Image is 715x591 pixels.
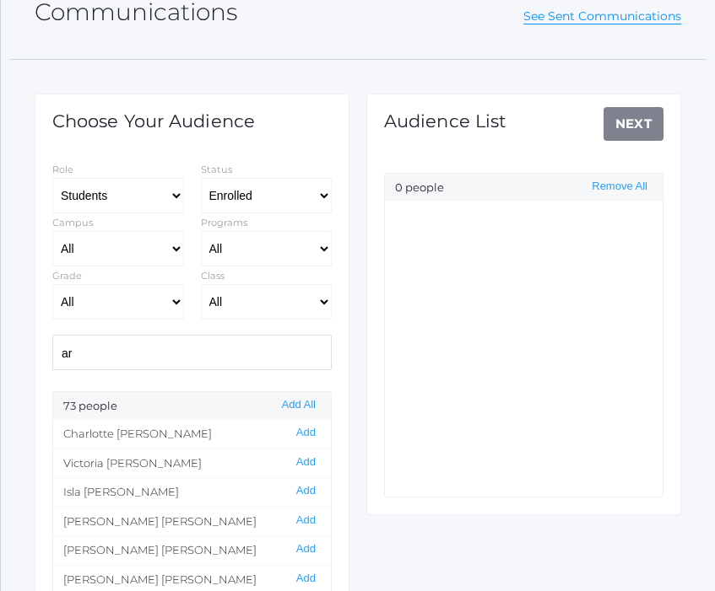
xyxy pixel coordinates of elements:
[53,420,331,449] li: Charlotte [PERSON_NAME]
[53,449,331,478] li: Victoria [PERSON_NAME]
[201,217,247,228] label: Programs
[201,164,232,175] label: Status
[52,217,93,228] label: Campus
[52,270,82,282] label: Grade
[52,335,332,370] input: Filter by name
[291,455,321,470] button: Add
[53,392,331,421] div: 73 people
[291,484,321,498] button: Add
[385,174,663,202] div: 0 people
[587,180,653,194] button: Remove All
[52,111,255,131] h1: Choose Your Audience
[53,507,331,536] li: [PERSON_NAME] [PERSON_NAME]
[291,542,321,556] button: Add
[52,164,73,175] label: Role
[291,572,321,586] button: Add
[277,398,321,412] button: Add All
[291,426,321,440] button: Add
[291,513,321,528] button: Add
[523,8,681,24] a: See Sent Communications
[53,535,331,565] li: [PERSON_NAME] [PERSON_NAME]
[53,477,331,507] li: Isla [PERSON_NAME]
[201,270,225,282] label: Class
[384,111,506,131] h1: Audience List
